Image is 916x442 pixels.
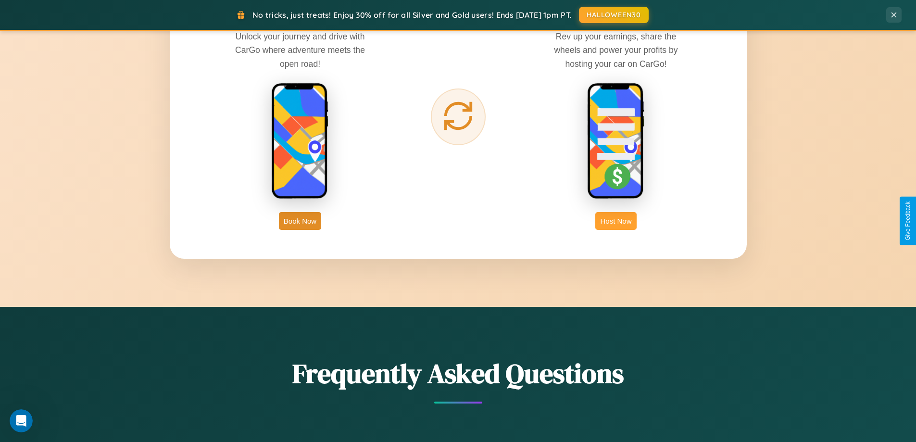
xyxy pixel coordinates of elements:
[904,202,911,240] div: Give Feedback
[587,83,645,200] img: host phone
[271,83,329,200] img: rent phone
[170,355,747,392] h2: Frequently Asked Questions
[252,10,572,20] span: No tricks, just treats! Enjoy 30% off for all Silver and Gold users! Ends [DATE] 1pm PT.
[279,212,321,230] button: Book Now
[228,30,372,70] p: Unlock your journey and drive with CarGo where adventure meets the open road!
[10,409,33,432] iframe: Intercom live chat
[579,7,649,23] button: HALLOWEEN30
[544,30,688,70] p: Rev up your earnings, share the wheels and power your profits by hosting your car on CarGo!
[595,212,636,230] button: Host Now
